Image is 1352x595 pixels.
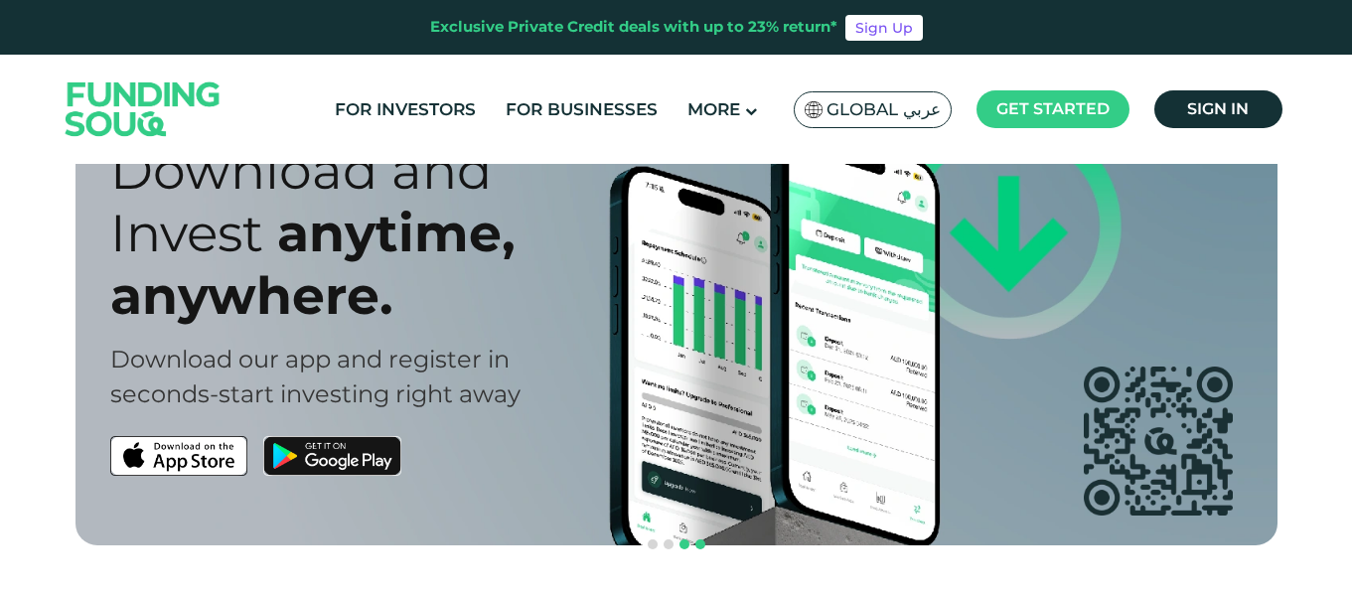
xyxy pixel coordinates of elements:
div: Exclusive Private Credit deals with up to 23% return* [430,16,837,39]
div: Download our app and register in [110,342,711,376]
div: seconds-start investing right away [110,376,711,411]
a: For Investors [330,93,481,126]
span: Sign in [1187,99,1249,118]
img: SA Flag [805,101,823,118]
a: Sign in [1154,90,1282,128]
a: For Businesses [501,93,663,126]
img: Google Play [263,436,401,476]
span: Invest [110,202,263,264]
span: anytime, [277,202,516,264]
div: Download and [110,139,711,202]
div: anywhere. [110,264,711,327]
img: Logo [46,59,240,159]
button: navigation [661,536,676,552]
span: Get started [996,99,1110,118]
img: app QR code [1084,367,1233,516]
button: navigation [676,536,692,552]
button: navigation [692,536,708,552]
button: navigation [645,536,661,552]
img: App Store [110,436,248,476]
a: Sign Up [845,15,923,41]
span: More [687,99,740,119]
span: Global عربي [826,98,941,121]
